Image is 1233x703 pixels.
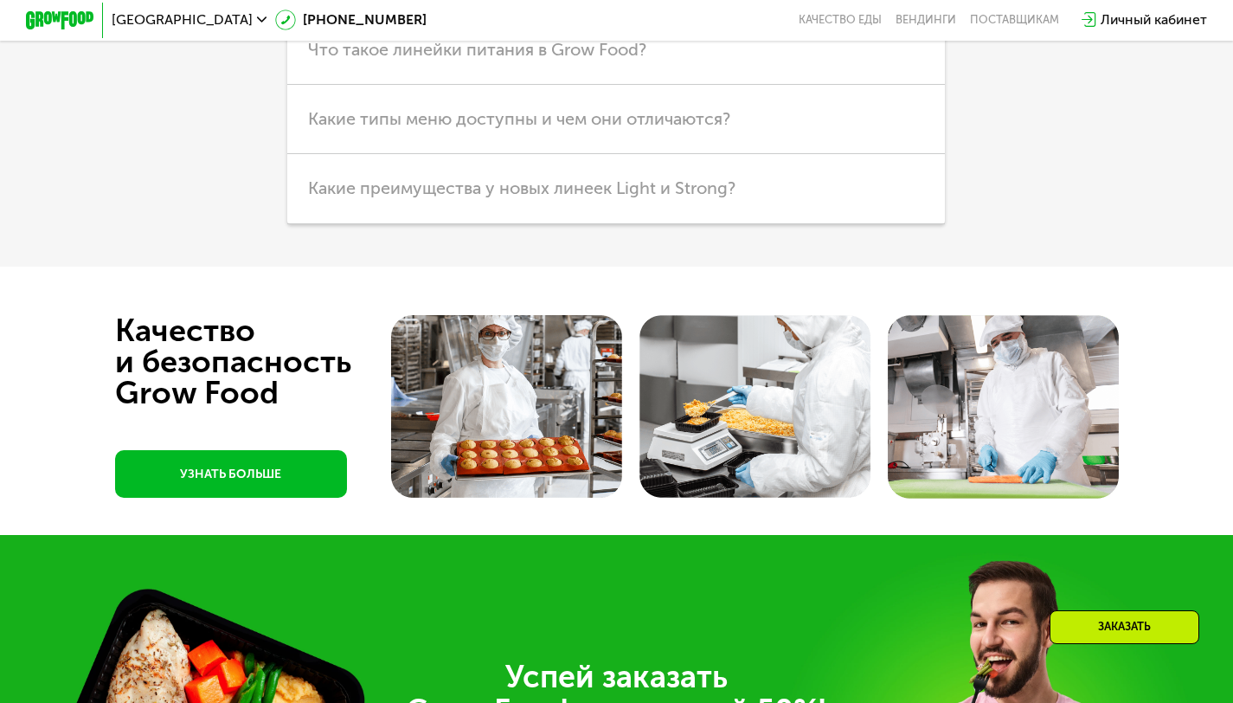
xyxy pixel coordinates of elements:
span: Что такое линейки питания в Grow Food? [308,39,646,60]
span: [GEOGRAPHIC_DATA] [112,13,253,27]
span: Какие типы меню доступны и чем они отличаются? [308,108,730,129]
div: Личный кабинет [1101,10,1207,30]
a: [PHONE_NUMBER] [275,10,427,30]
a: Вендинги [896,13,956,27]
a: Качество еды [799,13,882,27]
div: Заказать [1050,610,1199,644]
a: УЗНАТЬ БОЛЬШЕ [115,450,347,498]
div: поставщикам [970,13,1059,27]
div: Качество и безопасность Grow Food [115,315,415,409]
span: Какие преимущества у новых линеек Light и Strong? [308,177,735,198]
